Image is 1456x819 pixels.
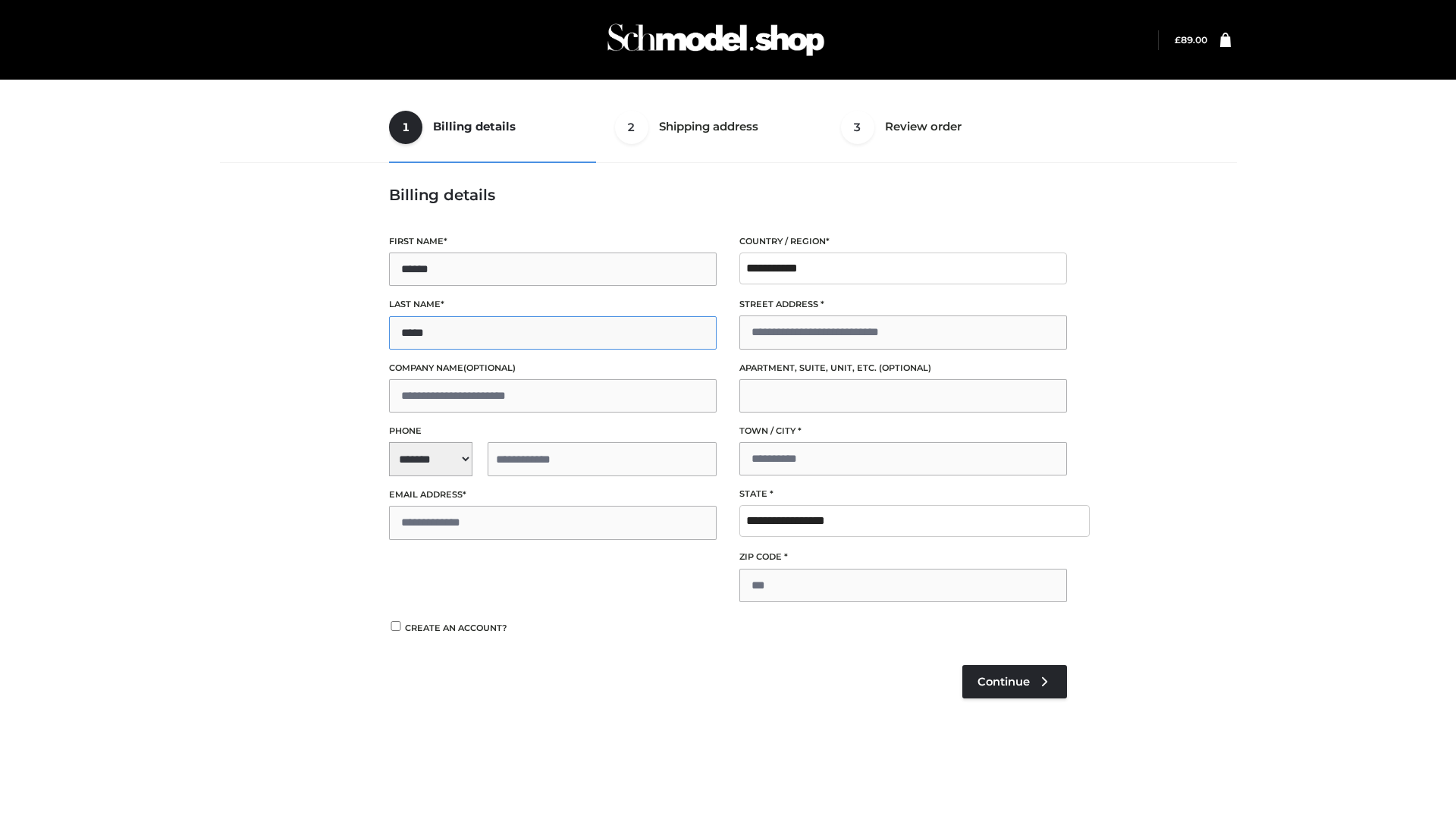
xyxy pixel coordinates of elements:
input: Create an account? [389,621,403,631]
label: Town / City [739,424,1067,438]
a: £89.00 [1175,34,1207,45]
span: Continue [977,675,1030,689]
label: Apartment, suite, unit, etc. [739,361,1067,375]
a: Continue [962,665,1067,698]
img: Schmodel Admin 964 [602,10,830,70]
bdi: 89.00 [1175,34,1207,45]
label: Phone [389,424,717,438]
label: ZIP Code [739,550,1067,564]
label: Email address [389,488,717,502]
h3: Billing details [389,186,1067,204]
span: Create an account? [405,623,507,633]
label: Street address [739,297,1067,312]
span: £ [1175,34,1181,45]
span: (optional) [463,362,516,373]
span: (optional) [879,362,931,373]
label: Country / Region [739,234,1067,249]
label: State [739,487,1067,501]
label: Last name [389,297,717,312]
label: First name [389,234,717,249]
label: Company name [389,361,717,375]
